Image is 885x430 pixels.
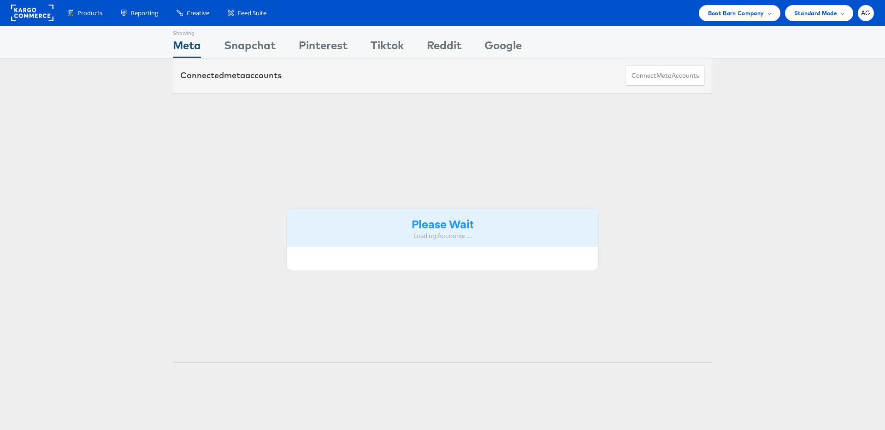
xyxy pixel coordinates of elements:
[238,9,266,17] span: Feed Suite
[173,26,201,37] div: Showing
[794,8,837,18] span: Standard Mode
[427,37,461,58] div: Reddit
[173,37,201,58] div: Meta
[861,10,871,16] span: AG
[656,71,672,80] span: meta
[131,9,158,17] span: Reporting
[484,37,522,58] div: Google
[371,37,404,58] div: Tiktok
[180,70,282,81] div: Connected accounts
[708,8,764,18] span: Boot Barn Company
[224,37,276,58] div: Snapchat
[412,216,473,231] strong: Please Wait
[299,37,348,58] div: Pinterest
[77,9,102,17] span: Products
[294,232,591,240] div: Loading Accounts ....
[187,9,209,17] span: Creative
[224,70,245,81] span: meta
[625,65,705,86] button: ConnectmetaAccounts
